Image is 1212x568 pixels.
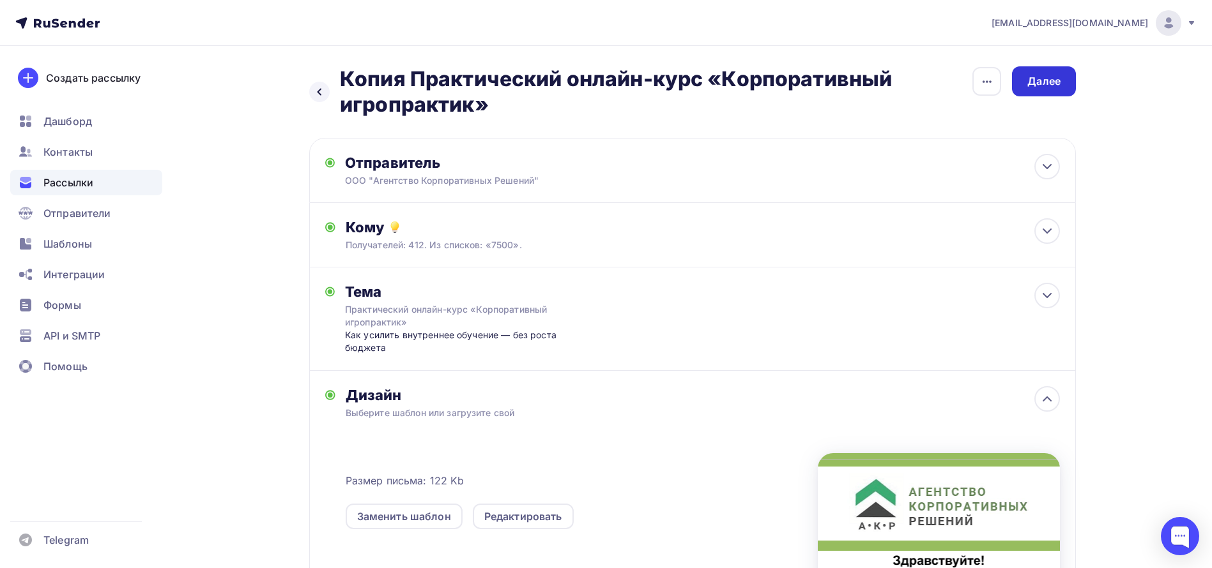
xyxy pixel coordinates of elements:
div: Кому [346,218,1060,236]
div: ООО "Агентство Корпоративных Решений" [345,174,594,187]
div: Заменить шаблон [357,509,451,524]
h2: Копия Практический онлайн-курс «Корпоративный игропрактик» [340,66,972,117]
a: Отправители [10,200,162,226]
div: Тема [345,283,597,301]
div: Далее [1027,74,1061,89]
a: Формы [10,292,162,318]
div: Как усилить внутреннее обучение — без роста бюджета [345,329,597,355]
a: [EMAIL_ADDRESS][DOMAIN_NAME] [992,10,1197,36]
span: Отправители [43,206,111,221]
span: Рассылки [43,175,93,190]
span: Дашборд [43,114,92,129]
a: Контакты [10,139,162,165]
span: Формы [43,297,81,313]
span: Помощь [43,359,88,374]
div: Дизайн [346,386,1060,404]
span: Контакты [43,144,93,160]
span: Шаблоны [43,236,92,251]
div: Создать рассылку [46,70,141,86]
span: Размер письма: 122 Kb [346,473,464,488]
span: API и SMTP [43,328,100,343]
a: Шаблоны [10,231,162,257]
div: Практический онлайн-курс «Корпоративный игропрактик» [345,303,572,329]
div: Получателей: 412. Из списков: «7500». [346,239,989,251]
span: Telegram [43,532,89,548]
span: Интеграции [43,267,105,282]
div: Отправитель [345,154,622,172]
a: Рассылки [10,170,162,195]
div: Выберите шаблон или загрузите свой [346,407,989,419]
div: Редактировать [484,509,562,524]
span: [EMAIL_ADDRESS][DOMAIN_NAME] [992,17,1148,29]
a: Дашборд [10,108,162,134]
